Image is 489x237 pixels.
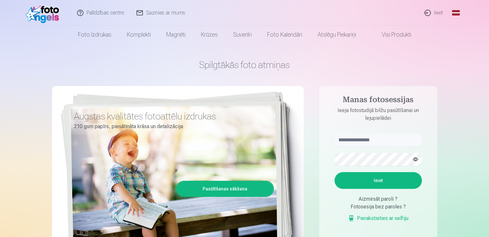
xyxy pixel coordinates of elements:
a: Pierakstieties ar selfiju [348,215,408,222]
button: Ieiet [335,172,422,189]
a: Foto kalendāri [259,26,310,44]
a: Magnēti [159,26,193,44]
a: Krūzes [193,26,225,44]
h1: Spilgtākās foto atmiņas [52,59,437,71]
p: Ieeja fotostudijā bilžu pasūtīšanai un lejupielādei [328,107,428,122]
a: Pasūtīšanas sākšana [177,182,273,196]
h4: Manas fotosessijas [328,95,428,107]
a: Foto izdrukas [70,26,119,44]
a: Komplekti [119,26,159,44]
a: Suvenīri [225,26,259,44]
div: Aizmirsāt paroli ? [335,195,422,203]
a: Visi produkti [364,26,419,44]
div: Fotosesija bez paroles ? [335,203,422,211]
h3: Augstas kvalitātes fotoattēlu izdrukas [74,110,269,122]
img: /fa1 [26,3,63,23]
p: 210 gsm papīrs, piesātināta krāsa un detalizācija [74,122,269,131]
a: Atslēgu piekariņi [310,26,364,44]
